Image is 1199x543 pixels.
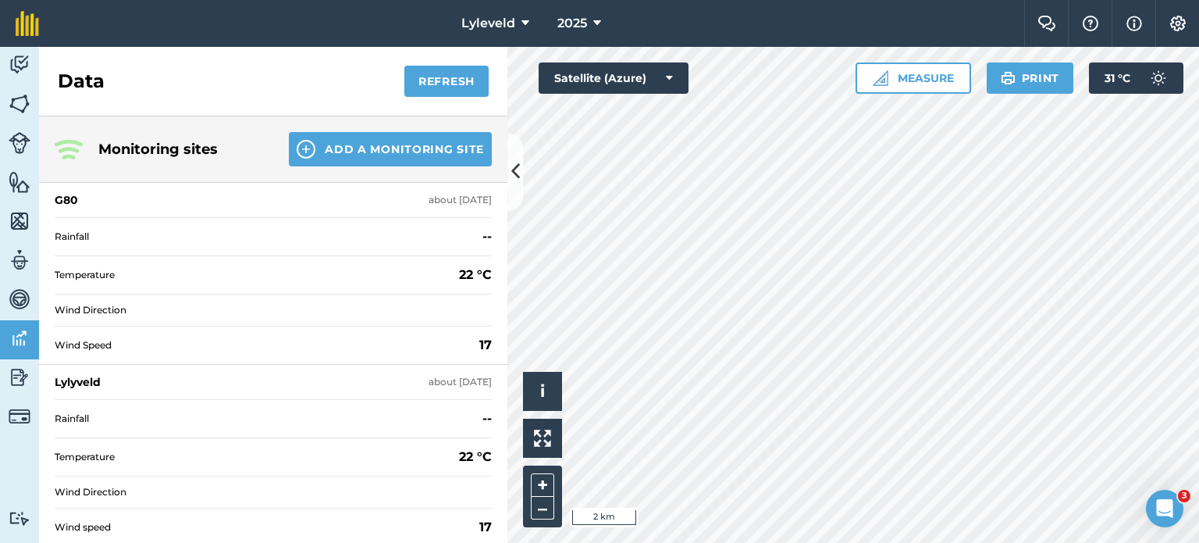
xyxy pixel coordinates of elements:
[9,170,30,194] img: svg+xml;base64,PHN2ZyB4bWxucz0iaHR0cDovL3d3dy53My5vcmcvMjAwMC9zdmciIHdpZHRoPSI1NiIgaGVpZ2h0PSI2MC...
[987,63,1074,94] button: Print
[9,248,30,272] img: svg+xml;base64,PD94bWwgdmVyc2lvbj0iMS4wIiBlbmNvZGluZz0idXRmLTgiPz4KPCEtLSBHZW5lcmF0b3I6IEFkb2JlIE...
[9,53,30,77] img: svg+xml;base64,PD94bWwgdmVyc2lvbj0iMS4wIiBlbmNvZGluZz0idXRmLTgiPz4KPCEtLSBHZW5lcmF0b3I6IEFkb2JlIE...
[55,486,486,498] span: Wind Direction
[9,132,30,154] img: svg+xml;base64,PD94bWwgdmVyc2lvbj0iMS4wIiBlbmNvZGluZz0idXRmLTgiPz4KPCEtLSBHZW5lcmF0b3I6IEFkb2JlIE...
[461,14,515,33] span: Lyleveld
[479,518,492,537] strong: 17
[1001,69,1016,88] img: svg+xml;base64,PHN2ZyB4bWxucz0iaHR0cDovL3d3dy53My5vcmcvMjAwMC9zdmciIHdpZHRoPSIxOSIgaGVpZ2h0PSIyNC...
[55,269,453,281] span: Temperature
[873,70,888,86] img: Ruler icon
[459,266,492,284] strong: 22 °C
[297,140,315,159] img: svg+xml;base64,PHN2ZyB4bWxucz0iaHR0cDovL3d3dy53My5vcmcvMjAwMC9zdmciIHdpZHRoPSIxNCIgaGVpZ2h0PSIyNC...
[9,288,30,311] img: svg+xml;base64,PD94bWwgdmVyc2lvbj0iMS4wIiBlbmNvZGluZz0idXRmLTgiPz4KPCEtLSBHZW5lcmF0b3I6IEFkb2JlIE...
[55,230,476,243] span: Rainfall
[55,413,476,425] span: Rainfall
[9,511,30,526] img: svg+xml;base64,PD94bWwgdmVyc2lvbj0iMS4wIiBlbmNvZGluZz0idXRmLTgiPz4KPCEtLSBHZW5lcmF0b3I6IEFkb2JlIE...
[1169,16,1187,31] img: A cog icon
[482,227,492,246] strong: --
[429,376,492,388] div: about [DATE]
[523,372,562,411] button: i
[55,192,78,208] div: G80
[557,14,587,33] span: 2025
[55,339,473,352] span: Wind Speed
[1037,16,1056,31] img: Two speech bubbles overlapping with the left bubble in the forefront
[55,521,473,534] span: Wind speed
[539,63,688,94] button: Satellite (Azure)
[9,327,30,350] img: svg+xml;base64,PD94bWwgdmVyc2lvbj0iMS4wIiBlbmNvZGluZz0idXRmLTgiPz4KPCEtLSBHZW5lcmF0b3I6IEFkb2JlIE...
[9,209,30,233] img: svg+xml;base64,PHN2ZyB4bWxucz0iaHR0cDovL3d3dy53My5vcmcvMjAwMC9zdmciIHdpZHRoPSI1NiIgaGVpZ2h0PSI2MC...
[55,451,453,463] span: Temperature
[1143,63,1174,94] img: svg+xml;base64,PD94bWwgdmVyc2lvbj0iMS4wIiBlbmNvZGluZz0idXRmLTgiPz4KPCEtLSBHZW5lcmF0b3I6IEFkb2JlIE...
[856,63,971,94] button: Measure
[55,304,486,316] span: Wind Direction
[540,381,545,401] span: i
[1178,490,1190,502] span: 3
[1081,16,1100,31] img: A question mark icon
[289,132,492,166] button: Add a Monitoring Site
[459,448,492,466] strong: 22 °C
[1146,490,1183,527] iframe: Intercom live chat
[39,183,507,365] a: G80about [DATE]Rainfall--Temperature22 °CWind DirectionWind Speed17
[429,194,492,206] div: about [DATE]
[479,336,492,355] strong: 17
[9,92,30,116] img: svg+xml;base64,PHN2ZyB4bWxucz0iaHR0cDovL3d3dy53My5vcmcvMjAwMC9zdmciIHdpZHRoPSI1NiIgaGVpZ2h0PSI2MC...
[482,409,492,428] strong: --
[55,374,101,390] div: Lylyveld
[1089,63,1183,94] button: 31 °C
[16,11,39,36] img: fieldmargin Logo
[404,66,489,97] button: Refresh
[1126,14,1142,33] img: svg+xml;base64,PHN2ZyB4bWxucz0iaHR0cDovL3d3dy53My5vcmcvMjAwMC9zdmciIHdpZHRoPSIxNyIgaGVpZ2h0PSIxNy...
[58,69,105,94] h2: Data
[9,366,30,389] img: svg+xml;base64,PD94bWwgdmVyc2lvbj0iMS4wIiBlbmNvZGluZz0idXRmLTgiPz4KPCEtLSBHZW5lcmF0b3I6IEFkb2JlIE...
[531,473,554,497] button: +
[534,430,551,447] img: Four arrows, one pointing top left, one top right, one bottom right and the last bottom left
[9,405,30,427] img: svg+xml;base64,PD94bWwgdmVyc2lvbj0iMS4wIiBlbmNvZGluZz0idXRmLTgiPz4KPCEtLSBHZW5lcmF0b3I6IEFkb2JlIE...
[55,140,83,159] img: Three radiating wave signals
[531,497,554,520] button: –
[98,138,264,160] h4: Monitoring sites
[1105,63,1130,94] span: 31 ° C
